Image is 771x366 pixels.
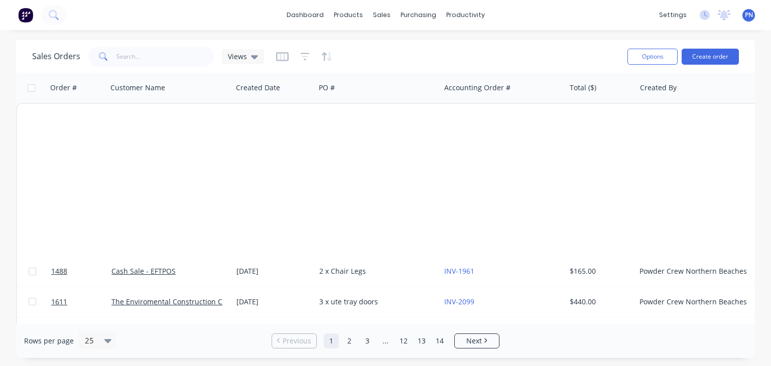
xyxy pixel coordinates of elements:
[18,8,33,23] img: Factory
[368,8,396,23] div: sales
[570,297,628,307] div: $440.00
[24,336,74,346] span: Rows per page
[682,49,739,65] button: Create order
[570,266,628,276] div: $165.00
[444,83,510,93] div: Accounting Order #
[654,8,692,23] div: settings
[236,266,311,276] div: [DATE]
[236,297,311,307] div: [DATE]
[50,83,77,93] div: Order #
[282,8,329,23] a: dashboard
[116,47,214,67] input: Search...
[432,333,447,348] a: Page 14
[570,83,596,93] div: Total ($)
[396,333,411,348] a: Page 12
[639,297,751,307] div: Powder Crew Northern Beaches
[51,287,111,317] a: 1611
[236,83,280,93] div: Created Date
[228,51,247,62] span: Views
[378,333,393,348] a: Jump forward
[444,266,474,276] a: INV-1961
[441,8,490,23] div: productivity
[51,256,111,286] a: 1488
[51,266,67,276] span: 1488
[324,333,339,348] a: Page 1 is your current page
[396,8,441,23] div: purchasing
[111,266,176,276] a: Cash Sale - EFTPOS
[360,333,375,348] a: Page 3
[414,333,429,348] a: Page 13
[51,297,67,307] span: 1611
[32,52,80,61] h1: Sales Orders
[444,297,474,306] a: INV-2099
[455,336,499,346] a: Next page
[272,336,316,346] a: Previous page
[268,333,503,348] ul: Pagination
[745,11,753,20] span: PN
[640,83,677,93] div: Created By
[319,297,431,307] div: 3 x ute tray doors
[329,8,368,23] div: products
[110,83,165,93] div: Customer Name
[466,336,482,346] span: Next
[283,336,311,346] span: Previous
[319,266,431,276] div: 2 x Chair Legs
[51,317,111,347] a: 1567
[627,49,678,65] button: Options
[319,83,335,93] div: PO #
[111,297,249,306] a: The Enviromental Construction Company
[639,266,751,276] div: Powder Crew Northern Beaches
[342,333,357,348] a: Page 2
